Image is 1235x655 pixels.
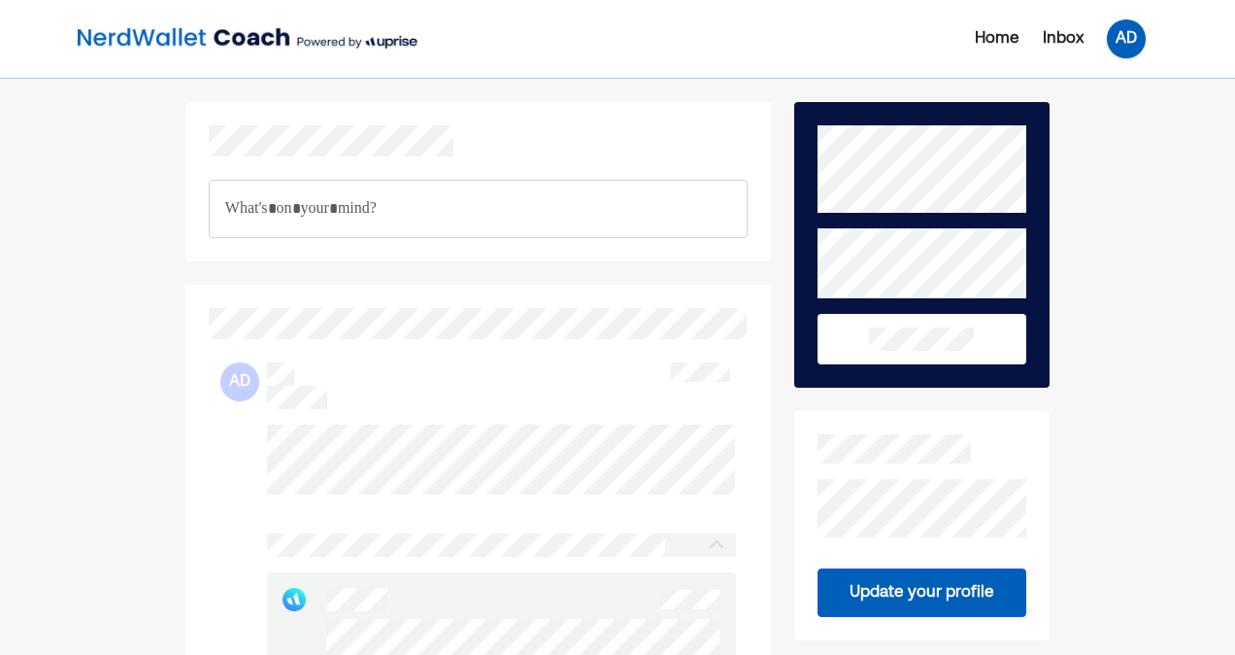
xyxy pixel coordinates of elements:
[1107,19,1146,58] div: AD
[1043,27,1084,51] div: Inbox
[818,569,1027,617] button: Update your profile
[220,362,259,401] div: AD
[975,27,1019,51] div: Home
[209,180,748,238] div: Rich Text Editor. Editing area: main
